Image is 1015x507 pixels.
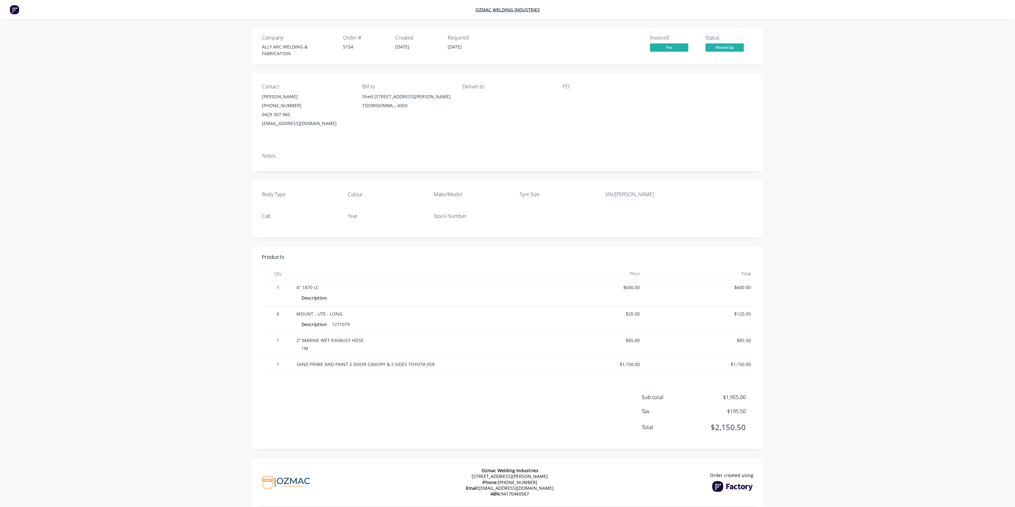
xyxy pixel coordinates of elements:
[481,467,538,473] span: Ozmac Welding Industries
[302,345,308,351] span: 1M
[296,284,319,290] span: 4'' 1870 LC
[296,337,364,343] span: 2" MARINE WET EXHAUST HOSE
[262,84,352,90] div: Contact
[650,43,688,51] span: Yes
[698,393,745,401] span: $1,955.00
[362,92,452,101] div: Shed [STREET_ADDRESS][PERSON_NAME]
[642,267,753,280] div: Total
[362,101,452,110] div: TOOWOOMBA, , 4350
[262,35,335,41] div: Company
[563,84,653,90] div: PO
[534,337,640,344] span: $85.00
[343,43,388,50] div: 5154
[302,293,329,302] div: Description
[434,190,513,198] label: Make/Model
[534,361,640,368] span: $1,150.00
[262,43,335,57] div: ALLY ARC WELDING & FABRICATION
[265,310,291,317] span: 6
[296,361,435,367] span: SAND PRIME AND PAINT 2 DOOR CANOPY & 2 SIDES TOYOTA 058
[348,190,428,198] label: Colour
[262,212,342,220] label: Cab
[519,190,599,198] label: Tyre Size
[645,310,751,317] span: $120.00
[645,284,751,291] span: $600.00
[448,44,462,50] span: [DATE]
[448,35,492,41] div: Required
[329,320,352,329] div: 1271079
[462,84,552,90] div: Deliver to
[395,35,440,41] div: Created
[534,310,640,317] span: $20.00
[434,212,513,220] label: Stock Number
[698,407,745,415] span: $195.50
[642,393,698,401] span: Sub total
[262,153,753,159] div: Notes
[10,5,19,14] img: Factory
[466,485,479,491] span: Email:
[642,407,698,415] span: Tax
[296,311,342,317] span: MOUNT - UTE - LONG
[362,84,452,90] div: Bill to
[262,190,342,198] label: Body Type
[534,284,640,291] span: $600.00
[479,485,554,491] a: [EMAIL_ADDRESS][DOMAIN_NAME]
[482,479,498,485] span: Phone:
[532,267,643,280] div: Price
[395,44,409,50] span: [DATE]
[265,361,291,368] span: 1
[262,464,310,501] img: Company Logo
[645,361,751,368] span: $1,150.00
[705,43,744,51] span: Picked Up
[645,337,751,344] span: $85.00
[302,320,329,329] div: Description
[490,491,501,497] span: ABN:
[262,119,352,128] div: [EMAIL_ADDRESS][DOMAIN_NAME]
[475,7,540,13] a: Ozmac Welding Industries
[348,212,428,220] label: Year
[712,481,753,492] img: Factory Logo
[490,491,529,497] span: 94170460567
[262,253,284,261] div: Products
[265,284,291,291] span: 1
[262,101,352,110] div: [PHONE_NUMBER]
[262,110,352,119] div: 0429 307 960
[605,190,685,198] label: VIN/[PERSON_NAME]
[650,35,698,41] div: Invoiced
[642,423,698,431] span: Total
[262,267,294,280] div: Qty
[472,473,548,479] span: [STREET_ADDRESS][PERSON_NAME]
[698,421,745,433] span: $2,150.50
[710,473,753,478] span: Order created using
[265,337,291,344] span: 1
[262,92,352,101] div: [PERSON_NAME]
[482,480,537,485] span: [PHONE_NUMBER]
[362,92,452,113] div: Shed [STREET_ADDRESS][PERSON_NAME]TOOWOOMBA, , 4350
[262,92,352,128] div: [PERSON_NAME][PHONE_NUMBER]0429 307 960[EMAIL_ADDRESS][DOMAIN_NAME]
[705,35,753,41] div: Status
[343,35,388,41] div: Order #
